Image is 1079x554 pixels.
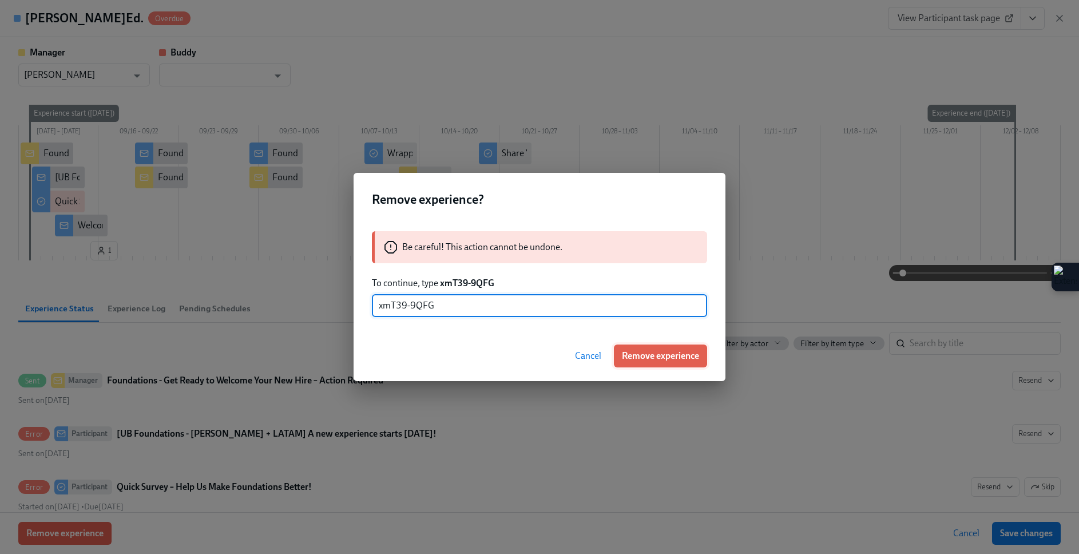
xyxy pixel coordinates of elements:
[567,345,609,367] button: Cancel
[575,350,601,362] span: Cancel
[440,278,494,288] strong: xmT39-9QFG
[402,241,562,254] p: Be careful! This action cannot be undone.
[372,277,707,290] p: To continue, type
[622,350,699,362] span: Remove experience
[1054,266,1077,288] img: Extension Icon
[614,345,707,367] button: Remove experience
[372,191,707,208] h2: Remove experience?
